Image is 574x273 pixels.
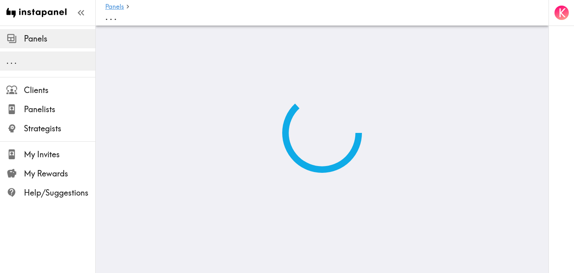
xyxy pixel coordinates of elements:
span: My Rewards [24,168,95,179]
span: . [110,10,112,22]
span: . [114,10,117,22]
span: K [558,6,566,20]
button: K [554,5,570,21]
span: Clients [24,85,95,96]
span: My Invites [24,149,95,160]
span: . [6,56,9,66]
span: . [14,56,17,66]
a: Panels [105,3,124,11]
span: . [10,56,13,66]
span: Panels [24,33,95,44]
span: Panelists [24,104,95,115]
span: Help/Suggestions [24,187,95,198]
span: . [105,10,108,22]
span: Strategists [24,123,95,134]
